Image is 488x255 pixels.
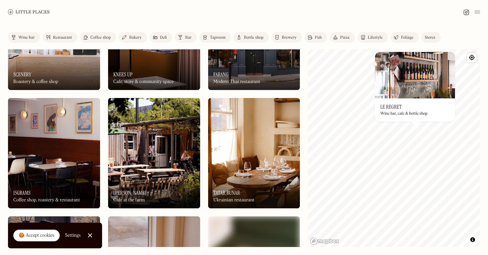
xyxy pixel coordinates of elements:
a: Taproom [199,32,231,43]
div: Bakery [129,36,141,40]
div: Ukrainian restaurant [213,197,255,203]
div: Coffee shop, roastery & restaurant [13,197,80,203]
div: Pub [315,36,322,40]
div: Roastery & coffee shop [13,79,58,85]
div: Restaurant [53,36,72,40]
div: Bar [185,36,191,40]
div: Lifestyle [368,36,383,40]
a: 🍪 Accept cookies [13,230,60,242]
div: Cafe, store & community space [113,79,174,85]
h3: Tatar Bunar [213,190,240,196]
a: Bakery [119,32,147,43]
a: Foliage [391,32,419,43]
a: Close Cookie Popup [83,229,97,242]
div: Foliage [401,36,413,40]
div: Deli [160,36,167,40]
h3: Scenery [13,71,31,78]
h3: [PERSON_NAME] [113,190,146,196]
span: Toggle attribution [471,236,475,243]
div: Brewery [282,36,297,40]
div: Pizza [340,36,350,40]
h3: Le Regret [380,104,402,110]
a: Pub [305,32,327,43]
a: Deli [150,32,172,43]
h3: 15grams [13,190,30,196]
div: Wine bar [18,36,35,40]
div: 🍪 Accept cookies [19,232,54,239]
h3: Knees Up [113,71,133,78]
a: Restaurant [43,32,77,43]
div: Settings [65,233,81,238]
div: Wine bar, cafe & bottle shop [380,112,428,116]
a: Coffee shop [80,32,116,43]
canvas: Map [308,49,480,247]
a: Brewery [272,32,302,43]
img: Tatar Bunar [208,98,300,208]
div: Coffee shop [90,36,111,40]
button: Find my location [467,53,477,62]
a: Bar [175,32,197,43]
a: Wine bar [8,32,40,43]
a: Settings [65,228,81,243]
a: Stores [421,32,441,43]
a: 15grams15grams15gramsCoffee shop, roastery & restaurant [8,98,100,208]
a: Lifestyle [358,32,388,43]
div: Stores [425,36,435,40]
img: Stepney's [108,98,200,208]
a: Mapbox homepage [310,237,339,245]
div: Modern Thai restaurant [213,79,260,85]
a: Tatar BunarTatar BunarTatar BunarUkrainian restaurant [208,98,300,208]
div: Cafe at the farm [113,197,145,203]
a: Stepney'sStepney's[PERSON_NAME]Cafe at the farm [108,98,200,208]
img: 15grams [8,98,100,208]
div: Bottle shop [244,36,264,40]
div: Taproom [210,36,225,40]
h3: Farang [213,71,229,78]
a: Pizza [330,32,355,43]
img: Le Regret [375,52,455,98]
a: Le RegretLe RegretLe RegretWine bar, cafe & bottle shop [375,52,455,122]
a: Bottle shop [233,32,269,43]
button: Toggle attribution [469,236,477,244]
